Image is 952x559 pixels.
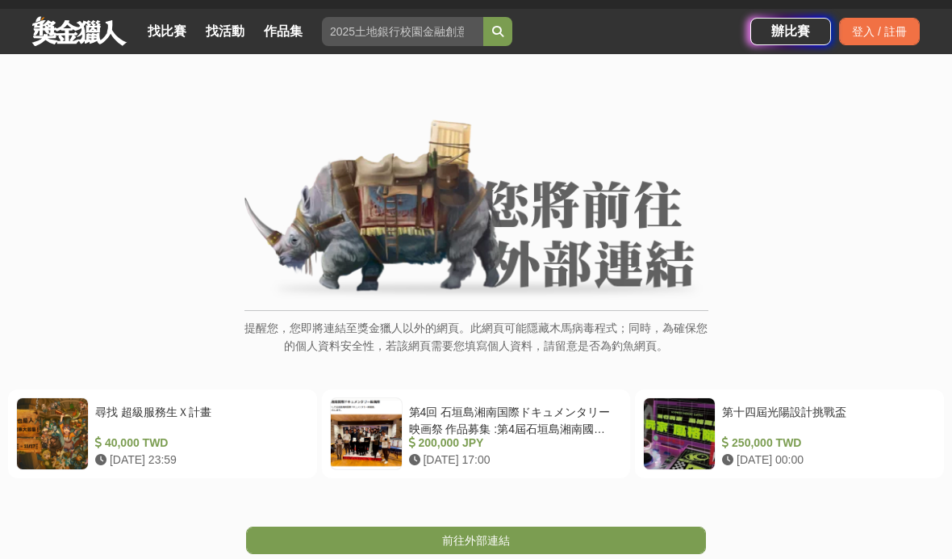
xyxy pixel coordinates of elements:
[750,19,831,46] a: 辦比賽
[839,19,920,46] div: 登入 / 註冊
[95,405,303,435] div: 尋找 超級服務生Ｘ計畫
[322,390,631,479] a: 第4回 石垣島湘南国際ドキュメンタリー映画祭 作品募集 :第4屆石垣島湘南國際紀錄片電影節作品徵集 200,000 JPY [DATE] 17:00
[257,21,309,44] a: 作品集
[635,390,944,479] a: 第十四屆光陽設計挑戰盃 250,000 TWD [DATE] 00:00
[442,535,510,548] span: 前往外部連結
[409,405,616,435] div: 第4回 石垣島湘南国際ドキュメンタリー映画祭 作品募集 :第4屆石垣島湘南國際紀錄片電影節作品徵集
[409,452,616,469] div: [DATE] 17:00
[722,405,929,435] div: 第十四屆光陽設計挑戰盃
[722,435,929,452] div: 250,000 TWD
[246,527,706,555] a: 前往外部連結
[199,21,251,44] a: 找活動
[141,21,193,44] a: 找比賽
[244,320,708,372] p: 提醒您，您即將連結至獎金獵人以外的網頁。此網頁可能隱藏木馬病毒程式；同時，為確保您的個人資料安全性，若該網頁需要您填寫個人資料，請留意是否為釣魚網頁。
[95,435,303,452] div: 40,000 TWD
[8,390,317,479] a: 尋找 超級服務生Ｘ計畫 40,000 TWD [DATE] 23:59
[244,120,708,303] img: External Link Banner
[722,452,929,469] div: [DATE] 00:00
[95,452,303,469] div: [DATE] 23:59
[322,18,483,47] input: 2025土地銀行校園金融創意挑戰賽：從你出發 開啟智慧金融新頁
[409,435,616,452] div: 200,000 JPY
